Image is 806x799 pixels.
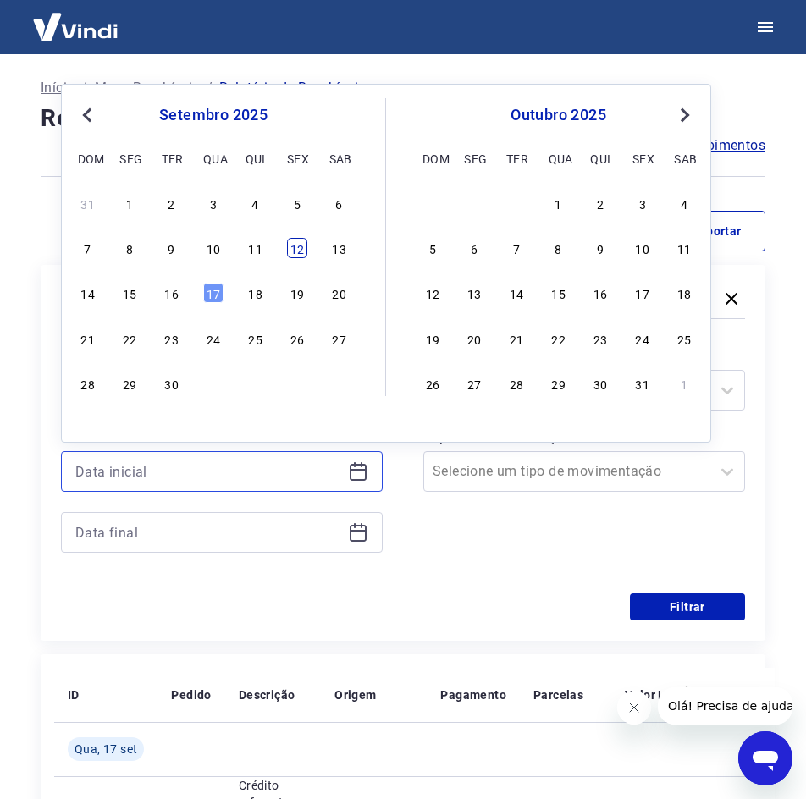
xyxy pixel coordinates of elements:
[632,283,653,303] div: Choose sexta-feira, 17 de outubro de 2025
[630,593,745,620] button: Filtrar
[506,193,527,213] div: Choose terça-feira, 30 de setembro de 2025
[162,193,182,213] div: Choose terça-feira, 2 de setembro de 2025
[203,238,224,258] div: Choose quarta-feira, 10 de setembro de 2025
[287,373,307,394] div: Choose sexta-feira, 3 de outubro de 2025
[674,328,694,349] div: Choose sábado, 25 de outubro de 2025
[674,283,694,303] div: Choose sábado, 18 de outubro de 2025
[119,193,140,213] div: Choose segunda-feira, 1 de setembro de 2025
[674,373,694,394] div: Choose sábado, 1 de novembro de 2025
[674,193,694,213] div: Choose sábado, 4 de outubro de 2025
[203,148,224,168] div: qua
[506,238,527,258] div: Choose terça-feira, 7 de outubro de 2025
[246,373,266,394] div: Choose quinta-feira, 2 de outubro de 2025
[207,78,213,98] p: /
[658,687,792,725] iframe: Mensagem da empresa
[464,373,484,394] div: Choose segunda-feira, 27 de outubro de 2025
[239,686,295,703] p: Descrição
[549,238,569,258] div: Choose quarta-feira, 8 de outubro de 2025
[329,373,350,394] div: Choose sábado, 4 de outubro de 2025
[464,328,484,349] div: Choose segunda-feira, 20 de outubro de 2025
[549,283,569,303] div: Choose quarta-feira, 15 de outubro de 2025
[329,193,350,213] div: Choose sábado, 6 de setembro de 2025
[78,283,98,303] div: Choose domingo, 14 de setembro de 2025
[464,193,484,213] div: Choose segunda-feira, 29 de setembro de 2025
[162,238,182,258] div: Choose terça-feira, 9 de setembro de 2025
[246,148,266,168] div: qui
[78,148,98,168] div: dom
[78,328,98,349] div: Choose domingo, 21 de setembro de 2025
[422,193,443,213] div: Choose domingo, 28 de setembro de 2025
[119,238,140,258] div: Choose segunda-feira, 8 de setembro de 2025
[119,373,140,394] div: Choose segunda-feira, 29 de setembro de 2025
[440,686,506,703] p: Pagamento
[287,148,307,168] div: sex
[75,520,341,545] input: Data final
[203,328,224,349] div: Choose quarta-feira, 24 de setembro de 2025
[590,193,610,213] div: Choose quinta-feira, 2 de outubro de 2025
[549,328,569,349] div: Choose quarta-feira, 22 de outubro de 2025
[720,686,761,703] p: Tarifas
[674,238,694,258] div: Choose sábado, 11 de outubro de 2025
[632,148,653,168] div: sex
[75,459,341,484] input: Data inicial
[632,328,653,349] div: Choose sexta-feira, 24 de outubro de 2025
[422,238,443,258] div: Choose domingo, 5 de outubro de 2025
[506,148,527,168] div: ter
[119,148,140,168] div: seg
[549,148,569,168] div: qua
[78,238,98,258] div: Choose domingo, 7 de setembro de 2025
[287,193,307,213] div: Choose sexta-feira, 5 de setembro de 2025
[162,328,182,349] div: Choose terça-feira, 23 de setembro de 2025
[549,193,569,213] div: Choose quarta-feira, 1 de outubro de 2025
[219,78,365,98] p: Relatório de Recebíveis
[549,373,569,394] div: Choose quarta-feira, 29 de outubro de 2025
[422,148,443,168] div: dom
[78,373,98,394] div: Choose domingo, 28 de setembro de 2025
[329,148,350,168] div: sab
[81,78,87,98] p: /
[119,283,140,303] div: Choose segunda-feira, 15 de setembro de 2025
[422,328,443,349] div: Choose domingo, 19 de outubro de 2025
[590,148,610,168] div: qui
[246,283,266,303] div: Choose quinta-feira, 18 de setembro de 2025
[77,105,97,125] button: Previous Month
[287,238,307,258] div: Choose sexta-feira, 12 de setembro de 2025
[506,373,527,394] div: Choose terça-feira, 28 de outubro de 2025
[41,102,765,135] h4: Relatório de Recebíveis
[625,686,680,703] p: Valor Líq.
[738,731,792,785] iframe: Botão para abrir a janela de mensagens
[590,238,610,258] div: Choose quinta-feira, 9 de outubro de 2025
[287,328,307,349] div: Choose sexta-feira, 26 de setembro de 2025
[162,148,182,168] div: ter
[162,373,182,394] div: Choose terça-feira, 30 de setembro de 2025
[674,148,694,168] div: sab
[329,283,350,303] div: Choose sábado, 20 de setembro de 2025
[590,373,610,394] div: Choose quinta-feira, 30 de outubro de 2025
[246,193,266,213] div: Choose quinta-feira, 4 de setembro de 2025
[420,190,697,395] div: month 2025-10
[675,105,695,125] button: Next Month
[75,741,137,758] span: Qua, 17 set
[422,283,443,303] div: Choose domingo, 12 de outubro de 2025
[10,12,142,25] span: Olá! Precisa de ajuda?
[41,78,75,98] a: Início
[632,193,653,213] div: Choose sexta-feira, 3 de outubro de 2025
[75,105,351,125] div: setembro 2025
[590,328,610,349] div: Choose quinta-feira, 23 de outubro de 2025
[632,238,653,258] div: Choose sexta-feira, 10 de outubro de 2025
[203,373,224,394] div: Choose quarta-feira, 1 de outubro de 2025
[95,78,200,98] a: Meus Recebíveis
[420,105,697,125] div: outubro 2025
[203,283,224,303] div: Choose quarta-feira, 17 de setembro de 2025
[287,283,307,303] div: Choose sexta-feira, 19 de setembro de 2025
[162,283,182,303] div: Choose terça-feira, 16 de setembro de 2025
[334,686,376,703] p: Origem
[464,238,484,258] div: Choose segunda-feira, 6 de outubro de 2025
[590,283,610,303] div: Choose quinta-feira, 16 de outubro de 2025
[617,691,651,725] iframe: Fechar mensagem
[78,193,98,213] div: Choose domingo, 31 de agosto de 2025
[171,686,211,703] p: Pedido
[464,148,484,168] div: seg
[632,373,653,394] div: Choose sexta-feira, 31 de outubro de 2025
